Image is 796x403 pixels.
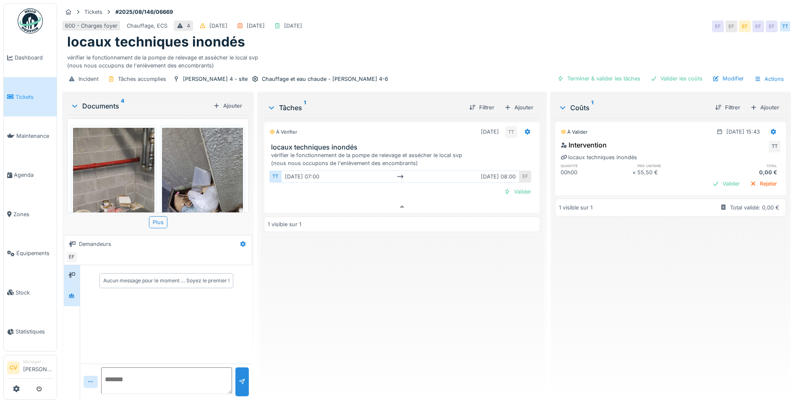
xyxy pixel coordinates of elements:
div: Modifier [709,73,747,84]
a: Statistiques [4,312,57,351]
div: EF [712,21,724,32]
a: Agenda [4,155,57,194]
div: Ajouter [747,102,783,113]
div: Documents [70,101,210,111]
div: 0,00 € [709,168,780,176]
div: Manager [23,359,53,365]
div: locaux techniques inondés [561,153,637,161]
div: TT [269,170,281,183]
div: 55,50 € [637,168,709,176]
div: Tâches accomplies [118,75,166,83]
img: Badge_color-CXgf-gQk.svg [18,8,43,34]
img: ikl9y7bw93uqkfmhsol5nayl9kwk [73,128,154,304]
div: vérifier le fonctionnement de la pompe de relevage et assécher le local svp (nous nous occupons d... [271,151,536,167]
div: Tickets [84,8,102,16]
div: [DATE] 07:00 [DATE] 08:00 [281,170,519,183]
div: × [632,168,638,176]
div: EF [519,170,531,183]
div: TT [779,21,791,32]
div: EF [752,21,764,32]
div: Valider [709,178,743,189]
span: Tickets [16,93,53,101]
a: Équipements [4,234,57,273]
a: Stock [4,273,57,312]
div: TT [505,126,517,138]
div: [DATE] 15:43 [726,128,760,136]
span: Équipements [16,249,53,257]
h6: quantité [561,163,632,168]
div: À vérifier [269,129,297,136]
div: Ajouter [501,102,537,113]
img: vm5pbxenem09qh7odyaq1ixjrpzk [162,128,243,304]
div: 00h00 [561,168,632,176]
div: TT [769,141,780,152]
span: Stock [16,289,53,297]
div: Plus [149,216,167,228]
div: Tâches [267,103,462,113]
span: Dashboard [15,54,53,62]
div: Total validé: 0,00 € [730,204,779,212]
li: [PERSON_NAME] [23,359,53,377]
h6: total [709,163,780,168]
sup: 4 [121,101,124,111]
div: [DATE] [247,22,265,30]
div: Chauffage, ECS [127,22,167,30]
div: [DATE] [209,22,227,30]
h1: locaux techniques inondés [67,34,245,50]
a: Maintenance [4,116,57,155]
div: Incident [78,75,99,83]
div: Rejeter [746,178,780,189]
div: Valider les coûts [647,73,706,84]
div: EF [66,251,78,263]
div: Actions [751,73,788,85]
div: Valider [501,186,535,197]
div: Filtrer [466,102,498,113]
span: Maintenance [16,132,53,140]
h6: prix unitaire [637,163,709,168]
strong: #2025/08/146/06669 [112,8,176,16]
div: 1 visible sur 1 [268,220,301,228]
a: CV Manager[PERSON_NAME] [7,359,53,379]
a: Dashboard [4,38,57,77]
div: EF [739,21,751,32]
div: Coûts [559,103,708,113]
div: Ajouter [210,100,245,111]
div: Intervention [561,140,607,150]
div: [DATE] [284,22,302,30]
div: Aucun message pour le moment … Soyez le premier ! [103,277,230,284]
div: EF [766,21,778,32]
li: CV [7,362,20,374]
div: 1 visible sur 1 [559,204,592,212]
a: Zones [4,195,57,234]
div: Demandeurs [79,240,111,248]
div: Filtrer [712,102,744,113]
div: Chauffage et eau chaude - [PERSON_NAME] 4-6 [262,75,388,83]
div: 600 - Charges foyer [65,22,117,30]
div: [PERSON_NAME] 4 - site [183,75,248,83]
h3: locaux techniques inondés [271,143,536,151]
span: Zones [13,210,53,218]
div: 4 [187,22,190,30]
div: EF [726,21,737,32]
sup: 1 [591,103,593,113]
div: vérifier le fonctionnement de la pompe de relevage et assécher le local svp (nous nous occupons d... [67,50,786,70]
span: Agenda [14,171,53,179]
div: À valider [561,129,587,136]
span: Statistiques [16,328,53,336]
div: [DATE] [481,128,499,136]
sup: 1 [304,103,306,113]
div: Terminer & valider les tâches [554,73,644,84]
a: Tickets [4,77,57,116]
